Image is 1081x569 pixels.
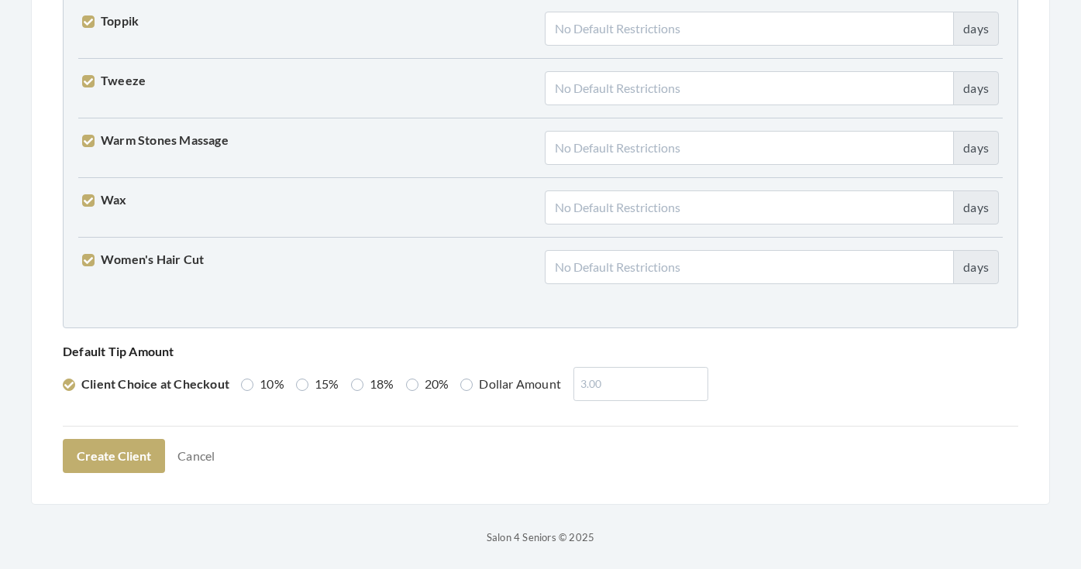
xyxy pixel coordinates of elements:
button: Create Client [63,439,165,473]
label: 10% [241,375,284,393]
div: days [953,250,999,284]
label: Client Choice at Checkout [63,375,229,393]
p: Salon 4 Seniors © 2025 [31,528,1050,547]
label: Toppik [82,12,139,30]
label: Warm Stones Massage [82,131,229,149]
input: No Default Restrictions [545,12,955,46]
input: No Default Restrictions [545,131,955,165]
label: Dollar Amount [460,375,561,393]
input: No Default Restrictions [545,190,955,225]
div: days [953,131,999,165]
label: Wax [82,190,127,209]
div: days [953,71,999,105]
label: Women's Hair Cut [82,250,204,269]
label: 20% [406,375,449,393]
label: 18% [351,375,394,393]
input: No Default Restrictions [545,71,955,105]
p: Default Tip Amount [63,341,1018,362]
div: days [953,12,999,46]
input: No Default Restrictions [545,250,955,284]
input: 3.00 [573,367,708,401]
a: Cancel [167,441,225,471]
label: Tweeze [82,71,146,90]
label: 15% [296,375,339,393]
div: days [953,190,999,225]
